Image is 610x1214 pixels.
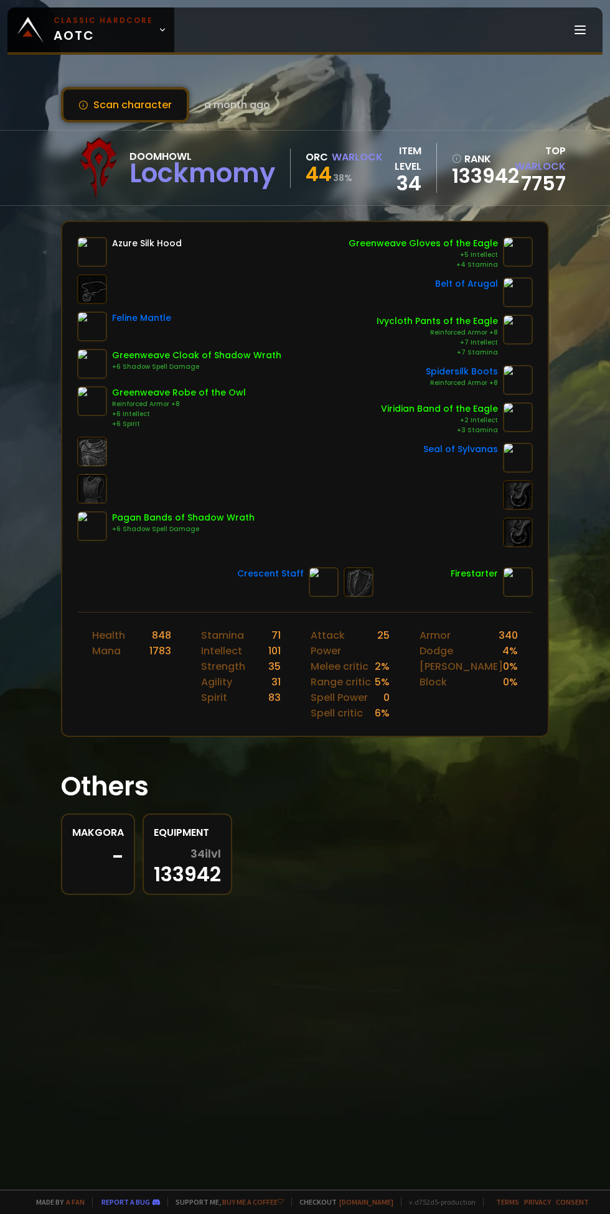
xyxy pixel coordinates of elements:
img: item-7048 [77,237,107,267]
img: item-4320 [503,365,533,395]
img: item-9771 [503,237,533,267]
div: 6 % [375,705,390,721]
span: 44 [306,160,332,188]
div: +5 Intellect [349,250,498,260]
div: 25 [377,628,390,659]
div: Lockmomy [129,164,275,183]
button: Scan character [61,87,189,123]
div: Spirit [201,690,227,705]
div: 34 [383,174,421,193]
div: 133942 [154,848,221,884]
div: Spell Power [311,690,368,705]
div: 71 [271,628,281,643]
a: 133942 [452,167,502,185]
div: Spidersilk Boots [426,365,498,378]
a: Report a bug [101,1197,150,1207]
div: +3 Stamina [381,425,498,435]
span: Support me, [167,1197,284,1207]
div: 31 [271,674,281,690]
div: Melee critic [311,659,368,674]
div: Warlock [332,149,383,165]
div: 1783 [149,643,171,659]
a: Privacy [524,1197,551,1207]
div: +4 Stamina [349,260,498,270]
div: Dodge [420,643,453,659]
div: Greenweave Robe of the Owl [112,386,246,399]
a: 7757 [521,169,566,197]
div: Stamina [201,628,244,643]
div: 0 % [503,674,518,690]
a: a fan [66,1197,85,1207]
span: Warlock [515,159,566,174]
div: Equipment [154,825,221,840]
div: 2 % [375,659,390,674]
div: 35 [268,659,281,674]
a: Consent [556,1197,589,1207]
div: Top [510,143,566,174]
div: [PERSON_NAME] [420,659,503,674]
div: Range critic [311,674,371,690]
div: 0 % [503,659,518,674]
div: Strength [201,659,245,674]
img: item-6392 [503,277,533,307]
div: Viridian Band of the Eagle [381,402,498,415]
img: item-8184 [503,567,533,597]
div: rank [452,151,502,167]
a: Makgora- [61,813,135,895]
div: 848 [152,628,171,643]
div: 340 [499,628,518,643]
div: Reinforced Armor +8 [377,328,498,338]
span: a month ago [204,97,270,113]
a: [DOMAIN_NAME] [339,1197,393,1207]
div: Pagan Bands of Shadow Wrath [112,511,255,524]
img: item-6505 [309,567,339,597]
div: - [72,848,124,866]
div: Greenweave Gloves of the Eagle [349,237,498,250]
div: +7 Stamina [377,348,498,358]
div: +2 Intellect [381,415,498,425]
img: item-3748 [77,312,107,341]
a: Classic HardcoreAOTC [7,7,174,52]
img: item-9770 [77,349,107,379]
div: 101 [268,643,281,659]
a: Buy me a coffee [222,1197,284,1207]
img: item-9797 [503,315,533,345]
div: Crescent Staff [237,567,304,580]
img: item-14160 [77,511,107,541]
span: Checkout [291,1197,393,1207]
small: Classic Hardcore [54,15,153,26]
span: Made by [29,1197,85,1207]
div: Agility [201,674,232,690]
div: Azure Silk Hood [112,237,182,250]
div: Spell critic [311,705,363,721]
span: v. d752d5 - production [401,1197,476,1207]
img: item-6414 [503,443,533,473]
div: +6 Shadow Spell Damage [112,524,255,534]
div: 4 % [502,643,518,659]
img: item-11982 [503,402,533,432]
div: +6 Intellect [112,409,246,419]
div: Armor [420,628,451,643]
div: 5 % [375,674,390,690]
div: Firestarter [451,567,498,580]
div: Ivycloth Pants of the Eagle [377,315,498,328]
a: Equipment34ilvl133942 [143,813,232,895]
div: Reinforced Armor +8 [426,378,498,388]
div: Belt of Arugal [435,277,498,290]
div: Block [420,674,447,690]
div: Orc [306,149,328,165]
div: Health [92,628,125,643]
span: 34 ilvl [190,848,221,860]
div: +6 Shadow Spell Damage [112,362,281,372]
div: 83 [268,690,281,705]
h1: Others [61,767,549,806]
div: Greenweave Cloak of Shadow Wrath [112,349,281,362]
a: Terms [496,1197,519,1207]
div: +7 Intellect [377,338,498,348]
div: +6 Spirit [112,419,246,429]
div: Attack Power [311,628,377,659]
small: 38 % [333,172,352,184]
div: Seal of Sylvanas [423,443,498,456]
div: 0 [383,690,390,705]
div: Mana [92,643,121,659]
